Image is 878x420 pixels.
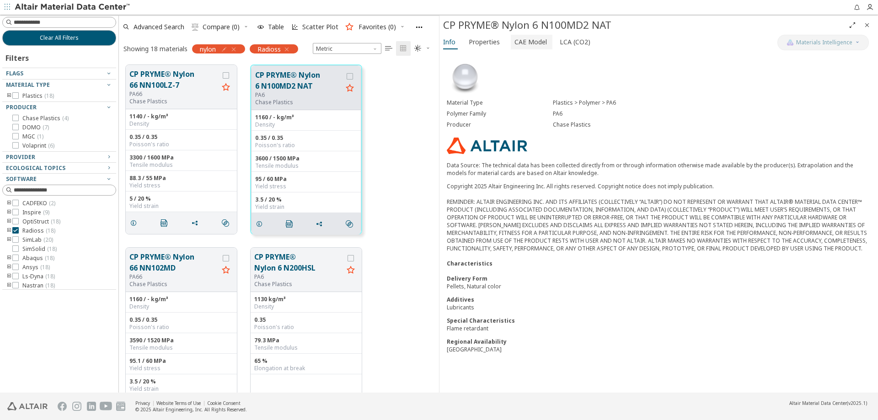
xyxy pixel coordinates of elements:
[129,378,233,385] div: 3.5 / 20 %
[255,162,357,170] div: Tensile modulus
[129,133,233,141] div: 0.35 / 0.35
[123,44,187,53] div: Showing 18 materials
[129,273,219,281] div: PA66
[860,18,874,32] button: Close
[129,281,219,288] p: Chase Plastics
[255,91,343,99] div: PA6
[2,152,116,163] button: Provider
[254,344,358,351] div: Tensile modulus
[313,43,381,54] span: Metric
[129,69,219,90] button: CP PRYME® Nylon 66 NN100LZ-7
[129,344,233,351] div: Tensile modulus
[447,138,527,154] img: Logo - Provider
[2,174,116,185] button: Software
[47,245,57,253] span: ( 18 )
[6,264,12,271] i: toogle group
[447,317,871,324] div: Special Characteristics
[553,110,871,117] div: PA6
[6,200,12,207] i: toogle group
[129,296,233,303] div: 1160 / - kg/m³
[161,219,168,227] i: 
[255,196,357,203] div: 3.5 / 20 %
[6,92,12,100] i: toogle group
[6,218,12,225] i: toogle group
[302,24,338,30] span: Scatter Plot
[255,114,357,121] div: 1160 / - kg/m³
[62,114,69,122] span: ( 4 )
[22,282,55,289] span: Nastran
[222,219,229,227] i: 
[254,324,358,331] div: Poisson's ratio
[187,214,206,232] button: Share
[255,183,357,190] div: Yield stress
[553,121,871,128] div: Chase Plastics
[192,23,199,31] i: 
[443,18,845,32] div: CP PRYME® Nylon 6 N100MD2 NAT
[22,200,55,207] span: CADFEKO
[129,90,219,98] div: PA66
[22,115,69,122] span: Chase Plastics
[414,45,422,52] i: 
[254,251,343,273] button: CP PRYME® Nylon 6 N200HSL
[129,154,233,161] div: 3300 / 1600 MPa
[447,303,871,311] div: Lubricants
[342,215,361,233] button: Similar search
[45,254,54,262] span: ( 18 )
[22,209,49,216] span: Inspire
[255,175,357,183] div: 95 / 60 MPa
[2,80,116,90] button: Material Type
[6,255,12,262] i: toogle group
[254,303,358,310] div: Density
[22,227,55,234] span: Radioss
[313,43,381,54] div: Unit System
[43,236,53,244] span: ( 20 )
[2,102,116,113] button: Producer
[156,214,176,232] button: PDF Download
[6,103,37,111] span: Producer
[51,218,60,225] span: ( 18 )
[2,46,33,68] div: Filters
[129,195,233,202] div: 5 / 20 %
[7,402,48,410] img: Altair Engineering
[447,182,871,252] div: Copyright 2025 Altair Engineering Inc. All rights reserved. Copyright notice does not imply publi...
[135,406,247,413] div: © 2025 Altair Engineering, Inc. All Rights Reserved.
[22,133,43,140] span: MGC
[200,45,216,53] span: nylon
[129,120,233,128] div: Density
[789,400,867,406] div: (v2025.1)
[22,124,49,131] span: DOMO
[254,316,358,324] div: 0.35
[777,35,869,50] button: AI CopilotMaterials Intelligence
[129,251,219,273] button: CP PRYME® Nylon 66 NN102MD
[126,214,145,232] button: Details
[15,3,131,12] img: Altair Material Data Center
[6,273,12,280] i: toogle group
[254,357,358,365] div: 65 %
[796,39,852,46] span: Materials Intelligence
[254,337,358,344] div: 79.3 MPa
[845,18,860,32] button: Full Screen
[129,316,233,324] div: 0.35 / 0.35
[119,58,439,393] div: grid
[268,24,284,30] span: Table
[129,98,219,105] p: Chase Plastics
[40,34,79,42] span: Clear All Filters
[135,400,150,406] a: Privacy
[43,123,49,131] span: ( 7 )
[6,81,50,89] span: Material Type
[447,296,871,303] div: Additives
[22,245,57,253] span: SimSolid
[447,121,553,128] div: Producer
[219,80,233,95] button: Favorite
[787,39,794,46] img: AI Copilot
[45,282,55,289] span: ( 18 )
[469,35,500,49] span: Properties
[22,236,53,244] span: SimLab
[48,142,54,149] span: ( 6 )
[129,324,233,331] div: Poisson's ratio
[282,215,301,233] button: PDF Download
[2,30,116,46] button: Clear All Filters
[22,92,54,100] span: Plastics
[219,263,233,278] button: Favorite
[447,338,871,346] div: Regional Availability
